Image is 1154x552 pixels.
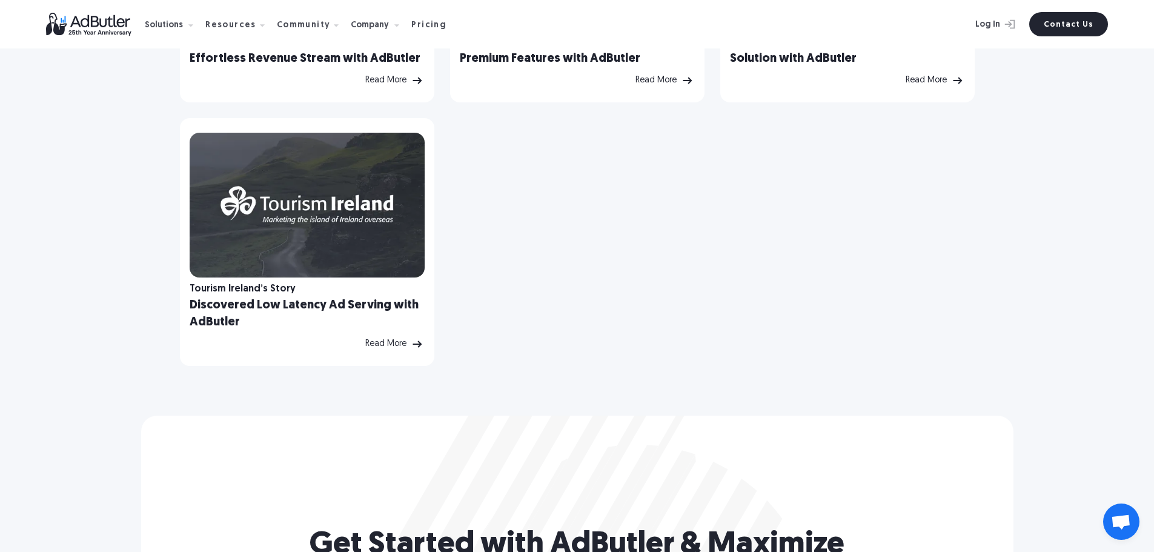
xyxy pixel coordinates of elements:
div: Pricing [411,21,446,30]
div: Solutions [145,21,183,30]
h2: Found a Pocket-Friendly Solution With Premium Features with AdButler [460,33,695,67]
h2: Found a Simple and Intuitive Ad Serving Solution with AdButler [730,33,965,67]
div: Read More [365,76,406,85]
div: Open chat [1103,504,1139,540]
div: Read More [365,340,406,348]
div: Resources [205,21,256,30]
div: Community [277,21,331,30]
div: Tourism Ireland’s Story [190,285,296,293]
a: Log In [943,12,1022,36]
a: Tourism Ireland’s Story Discovered Low Latency Ad Serving with AdButler Read More [180,118,434,366]
div: Company [351,21,389,30]
div: Read More [906,76,947,85]
div: Read More [635,76,677,85]
h2: Converting High-Traffic Chaos Into an Effortless Revenue Stream with AdButler [190,33,425,67]
a: Pricing [411,19,456,30]
a: Contact Us [1029,12,1108,36]
h2: Discovered Low Latency Ad Serving with AdButler [190,297,425,331]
